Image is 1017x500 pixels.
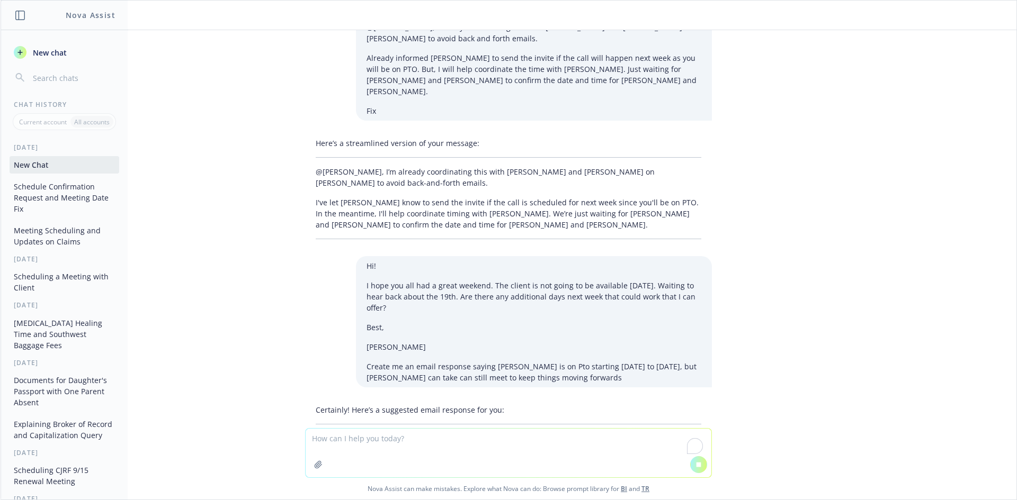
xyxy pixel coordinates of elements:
button: [MEDICAL_DATA] Healing Time and Southwest Baggage Fees [10,314,119,354]
div: [DATE] [1,254,128,263]
button: Schedule Confirmation Request and Meeting Date Fix [10,178,119,217]
p: Create me an email response saying [PERSON_NAME] is on Pto starting [DATE] to [DATE], but [PERSON... [367,361,701,383]
button: Scheduling a Meeting with Client [10,268,119,296]
textarea: To enrich screen reader interactions, please activate Accessibility in Grammarly extension settings [306,429,711,477]
h1: Nova Assist [66,10,115,21]
button: Scheduling CJRF 9/15 Renewal Meeting [10,461,119,490]
span: Nova Assist can make mistakes. Explore what Nova can do: Browse prompt library for and [5,478,1012,499]
button: Documents for Daughter's Passport with One Parent Absent [10,371,119,411]
div: [DATE] [1,448,128,457]
p: Fix [367,105,701,116]
div: Chat History [1,100,128,109]
p: Hi! [367,260,701,271]
a: TR [641,484,649,493]
p: [PERSON_NAME] [367,341,701,352]
p: @[PERSON_NAME], already coordinating this with [PERSON_NAME] and [PERSON_NAME] via [PERSON_NAME] ... [367,22,701,44]
p: @[PERSON_NAME], I’m already coordinating this with [PERSON_NAME] and [PERSON_NAME] on [PERSON_NAM... [316,166,701,188]
a: BI [621,484,627,493]
div: [DATE] [1,301,128,310]
p: Best, [367,322,701,333]
p: I hope you all had a great weekend. The client is not going to be available [DATE]. Waiting to he... [367,280,701,313]
input: Search chats [31,70,115,85]
button: New chat [10,43,119,62]
div: [DATE] [1,143,128,152]
button: Meeting Scheduling and Updates on Claims [10,222,119,250]
button: New Chat [10,156,119,174]
p: All accounts [74,117,110,126]
span: New chat [31,47,67,58]
button: Explaining Broker of Record and Capitalization Query [10,415,119,444]
p: Here’s a streamlined version of your message: [316,138,701,149]
p: Current account [19,117,67,126]
p: I've let [PERSON_NAME] know to send the invite if the call is scheduled for next week since you'l... [316,197,701,230]
div: [DATE] [1,358,128,367]
p: Already informed [PERSON_NAME] to send the invite if the call will happen next week as you will b... [367,52,701,97]
p: Certainly! Here’s a suggested email response for you: [316,404,701,415]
